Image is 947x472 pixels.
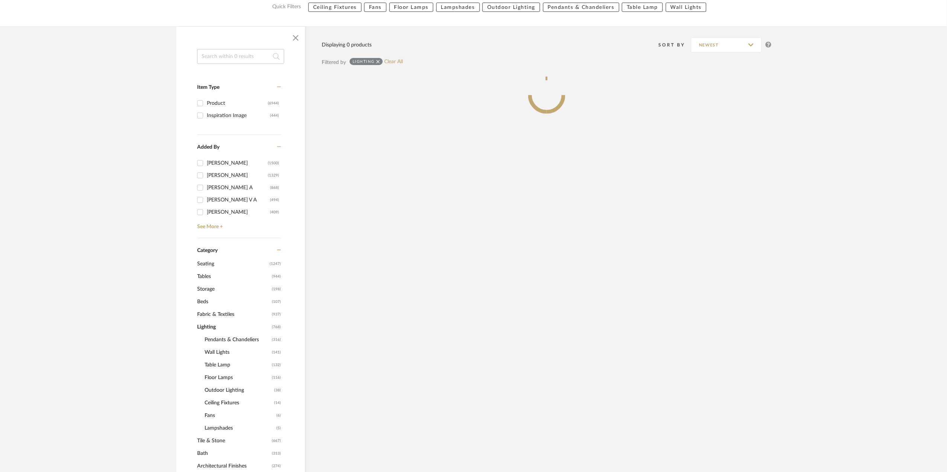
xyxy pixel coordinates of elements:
[272,346,281,358] span: (141)
[622,3,663,12] button: Table Lamp
[205,384,272,397] span: Outdoor Lighting
[658,41,691,49] div: Sort By
[272,334,281,346] span: (316)
[272,460,281,472] span: (274)
[276,410,281,421] span: (6)
[322,58,346,67] div: Filtered by
[270,182,279,194] div: (868)
[543,3,619,12] button: Pendants & Chandeliers
[197,295,270,308] span: Beds
[272,296,281,308] span: (107)
[268,97,279,109] div: (6944)
[197,434,270,447] span: Tile & Stone
[272,271,281,282] span: (944)
[207,169,268,181] div: [PERSON_NAME]
[197,248,218,254] span: Category
[195,218,281,230] a: See More +
[207,206,270,218] div: [PERSON_NAME]
[272,372,281,384] span: (116)
[272,359,281,371] span: (132)
[270,194,279,206] div: (494)
[205,371,270,384] span: Floor Lamps
[268,157,279,169] div: (1500)
[276,422,281,434] span: (5)
[205,333,270,346] span: Pendants & Chandeliers
[197,258,268,270] span: Seating
[436,3,480,12] button: Lampshades
[197,145,219,150] span: Added By
[207,110,270,122] div: Inspiration Image
[322,41,372,49] div: Displaying 0 products
[207,157,268,169] div: [PERSON_NAME]
[272,308,281,320] span: (937)
[197,49,284,64] input: Search within 0 results
[385,59,403,65] a: Clear All
[274,397,281,409] span: (14)
[270,206,279,218] div: (409)
[364,3,386,12] button: Fans
[197,308,270,321] span: Fabric & Textiles
[666,3,707,12] button: Wall Lights
[272,283,281,295] span: (198)
[197,270,270,283] span: Tables
[482,3,540,12] button: Outdoor Lighting
[205,422,275,434] span: Lampshades
[205,397,272,409] span: Ceiling Fixtures
[270,258,281,270] span: (1247)
[197,85,219,90] span: Item Type
[207,194,270,206] div: [PERSON_NAME] V A
[268,169,279,181] div: (1329)
[205,359,270,371] span: Table Lamp
[272,321,281,333] span: (768)
[272,447,281,459] span: (313)
[270,110,279,122] div: (444)
[288,30,303,45] button: Close
[207,97,268,109] div: Product
[205,409,275,422] span: Fans
[197,321,270,333] span: Lighting
[197,447,270,460] span: Bath
[268,3,305,12] label: Quick Filters
[207,182,270,194] div: [PERSON_NAME] A
[197,283,270,295] span: Storage
[272,435,281,447] span: (667)
[274,384,281,396] span: (38)
[353,59,375,64] div: Lighting
[308,3,362,12] button: Ceiling Fixtures
[389,3,434,12] button: Floor Lamps
[205,346,270,359] span: Wall Lights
